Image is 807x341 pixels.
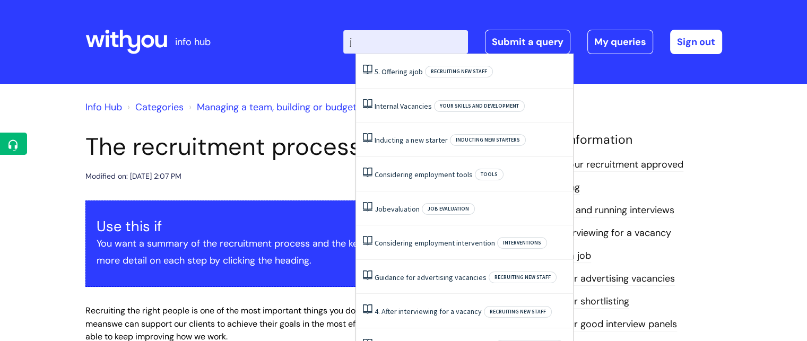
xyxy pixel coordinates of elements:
[135,101,184,113] a: Categories
[450,134,526,146] span: Inducting new starters
[85,133,505,161] h1: The recruitment process
[497,237,547,249] span: Interventions
[520,204,674,217] a: 3. Designing and running interviews
[197,101,357,113] a: Managing a team, building or budget
[375,273,487,282] a: Guidance for advertising vacancies
[375,307,482,316] a: 4. After interviewing for a vacancy
[85,101,122,113] a: Info Hub
[375,170,473,179] a: Considering employment tools
[670,30,722,54] a: Sign out
[434,100,525,112] span: Your skills and development
[520,226,671,240] a: 4. After interviewing for a vacancy
[489,272,557,283] span: Recruiting new staff
[485,30,570,54] a: Submit a query
[375,204,420,214] a: Jobevaluation
[186,99,357,116] li: Managing a team, building or budget
[413,67,423,76] span: job
[520,133,722,147] h4: Related Information
[520,158,683,172] a: 1. Getting your recruitment approved
[475,169,504,180] span: Tools
[520,272,675,286] a: Guidance for advertising vacancies
[343,30,468,54] input: Search
[375,204,387,214] span: Job
[85,170,181,183] div: Modified on: [DATE] 2:07 PM
[375,67,423,76] a: 5. Offering ajob
[520,318,677,331] a: Guidance for good interview panels
[425,66,493,77] span: Recruiting new staff
[520,295,629,309] a: Guidance for shortlisting
[97,218,493,235] h3: Use this if
[125,99,184,116] li: Solution home
[375,101,432,111] a: Internal Vacancies
[375,135,448,145] a: Inducting a new starter
[343,30,722,54] div: | -
[587,30,653,54] a: My queries
[484,306,552,318] span: Recruiting new staff
[85,305,471,329] span: Recruiting the right people is one of the most important things you do. Getting the very best peo...
[422,203,475,215] span: Job evaluation
[375,238,495,248] a: Considering employment intervention
[97,235,493,269] p: You want a summary of the recruitment process and the key steps you need to take. Find more detai...
[175,33,211,50] p: info hub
